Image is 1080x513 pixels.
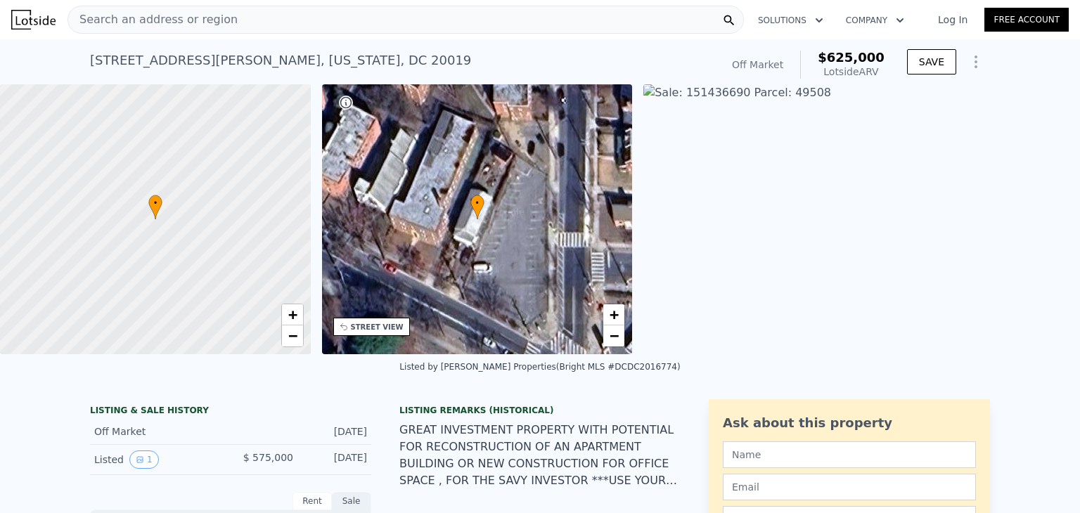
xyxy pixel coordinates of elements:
[610,306,619,323] span: +
[148,195,162,219] div: •
[243,452,293,463] span: $ 575,000
[921,13,984,27] a: Log In
[304,424,367,439] div: [DATE]
[129,450,159,469] button: View historical data
[304,450,367,469] div: [DATE]
[747,8,835,33] button: Solutions
[603,325,624,346] a: Zoom out
[282,304,303,325] a: Zoom in
[723,441,976,468] input: Name
[288,327,297,344] span: −
[148,197,162,209] span: •
[907,49,956,74] button: SAVE
[984,8,1069,32] a: Free Account
[351,322,404,332] div: STREET VIEW
[68,11,238,28] span: Search an address or region
[723,474,976,500] input: Email
[90,51,471,70] div: [STREET_ADDRESS][PERSON_NAME] , [US_STATE] , DC 20019
[603,304,624,325] a: Zoom in
[94,450,219,469] div: Listed
[288,306,297,323] span: +
[11,10,56,30] img: Lotside
[282,325,303,346] a: Zoom out
[90,405,371,419] div: LISTING & SALE HISTORY
[332,492,371,510] div: Sale
[470,195,484,219] div: •
[818,50,885,65] span: $625,000
[962,48,990,76] button: Show Options
[94,424,219,439] div: Off Market
[292,492,332,510] div: Rent
[399,405,681,416] div: Listing Remarks (Historical)
[818,65,885,79] div: Lotside ARV
[610,327,619,344] span: −
[835,8,915,33] button: Company
[399,422,681,489] div: GREAT INVESTMENT PROPERTY WITH POTENTIAL FOR RECONSTRUCTION OF AN APARTMENT BUILDING OR NEW CONST...
[732,58,783,72] div: Off Market
[470,197,484,209] span: •
[723,413,976,433] div: Ask about this property
[399,362,680,372] div: Listed by [PERSON_NAME] Properties (Bright MLS #DCDC2016774)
